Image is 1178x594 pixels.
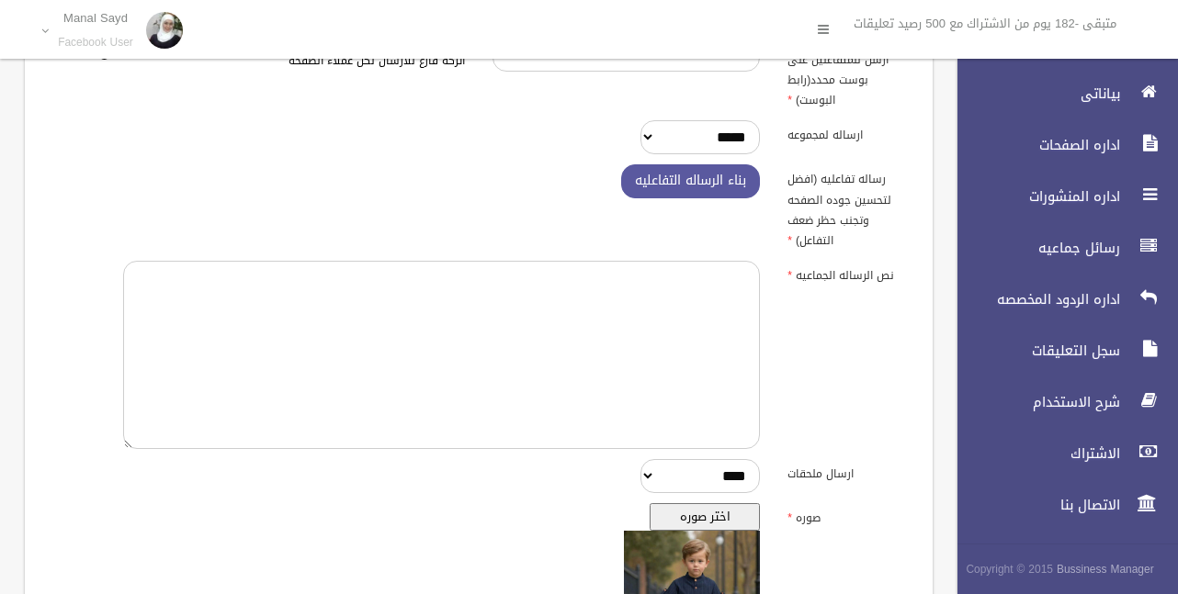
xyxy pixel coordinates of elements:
[58,11,133,25] p: Manal Sayd
[942,73,1178,114] a: بياناتى
[942,331,1178,371] a: سجل التعليقات
[942,342,1126,360] span: سجل التعليقات
[942,136,1126,154] span: اداره الصفحات
[942,382,1178,422] a: شرح الاستخدام
[774,44,922,110] label: ارسل للمتفاعلين على بوست محدد(رابط البوست)
[942,176,1178,217] a: اداره المنشورات
[966,559,1053,579] span: Copyright © 2015
[774,164,922,251] label: رساله تفاعليه (افضل لتحسين جوده الصفحه وتجنب حظر ضعف التفاعل)
[942,228,1178,268] a: رسائل جماعيه
[942,290,1126,308] span: اداره الردود المخصصه
[58,36,133,50] small: Facebook User
[942,393,1126,411] span: شرح الاستخدام
[942,433,1178,474] a: الاشتراك
[942,485,1178,525] a: الاتصال بنا
[942,125,1178,165] a: اداره الصفحات
[942,187,1126,206] span: اداره المنشورات
[942,496,1126,514] span: الاتصال بنا
[942,279,1178,319] a: اداره الردود المخصصه
[621,164,760,198] button: بناء الرساله التفاعليه
[774,261,922,286] label: نص الرساله الجماعيه
[942,239,1126,257] span: رسائل جماعيه
[942,84,1126,103] span: بياناتى
[774,120,922,146] label: ارساله لمجموعه
[942,444,1126,463] span: الاشتراك
[650,503,760,531] button: اختر صوره
[774,503,922,529] label: صوره
[1057,559,1154,579] strong: Bussiness Manager
[774,459,922,485] label: ارسال ملحقات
